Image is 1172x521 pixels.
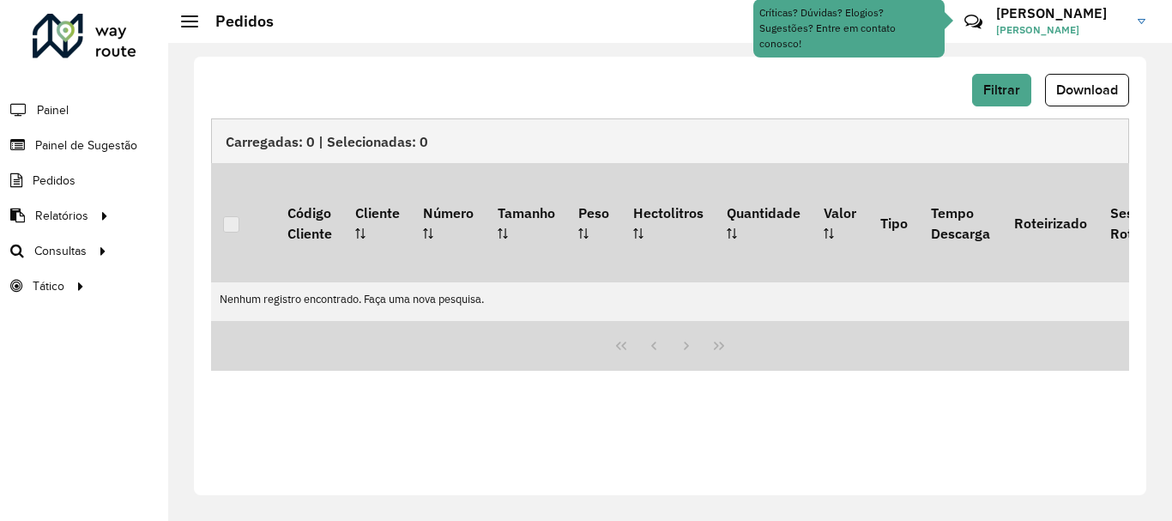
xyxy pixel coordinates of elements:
span: Painel [37,101,69,119]
span: Consultas [34,242,87,260]
th: Número [412,163,486,282]
span: Relatórios [35,207,88,225]
th: Tipo [868,163,919,282]
div: Carregadas: 0 | Selecionadas: 0 [211,118,1129,163]
th: Código Cliente [275,163,343,282]
button: Filtrar [972,74,1031,106]
th: Tempo Descarga [919,163,1001,282]
th: Valor [813,163,868,282]
th: Hectolitros [621,163,715,282]
a: Contato Rápido [955,3,992,40]
h3: [PERSON_NAME] [996,5,1125,21]
th: Peso [566,163,620,282]
th: Tamanho [486,163,566,282]
button: Download [1045,74,1129,106]
span: Painel de Sugestão [35,136,137,154]
span: Pedidos [33,172,76,190]
span: Download [1056,82,1118,97]
span: Filtrar [983,82,1020,97]
th: Cliente [343,163,411,282]
th: Roteirizado [1002,163,1098,282]
span: [PERSON_NAME] [996,22,1125,38]
th: Quantidade [715,163,812,282]
h2: Pedidos [198,12,274,31]
span: Tático [33,277,64,295]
